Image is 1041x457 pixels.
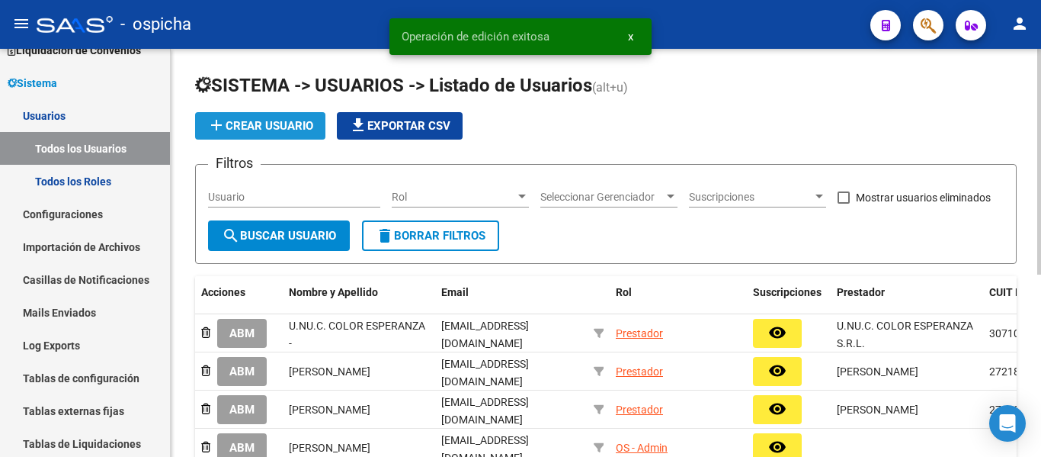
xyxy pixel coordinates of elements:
[837,286,885,298] span: Prestador
[120,8,191,41] span: - ospicha
[616,286,632,298] span: Rol
[856,188,991,207] span: Mostrar usuarios eliminados
[289,404,370,416] span: [PERSON_NAME]
[837,320,973,349] span: U.NU.C. COLOR ESPERANZA S.R.L.
[628,30,633,43] span: x
[217,319,267,347] button: ABM
[195,75,592,96] span: SISTEMA -> USUARIOS -> Listado de Usuarios
[207,116,226,134] mat-icon: add
[195,276,283,327] datatable-header-cell: Acciones
[837,365,918,378] span: [PERSON_NAME]
[337,112,463,140] button: Exportar CSV
[217,357,267,385] button: ABM
[195,112,325,140] button: Crear Usuario
[441,358,529,388] span: [EMAIL_ADDRESS][DOMAIN_NAME]
[402,29,549,44] span: Operación de edición exitosa
[768,323,786,342] mat-icon: remove_red_eye
[837,404,918,416] span: [PERSON_NAME]
[441,396,529,426] span: [EMAIL_ADDRESS][DOMAIN_NAME]
[616,23,645,50] button: x
[616,325,663,343] div: Prestador
[8,75,57,92] span: Sistema
[616,439,668,457] div: OS - Admin
[441,286,469,298] span: Email
[12,14,30,33] mat-icon: menu
[201,286,245,298] span: Acciones
[768,400,786,418] mat-icon: remove_red_eye
[289,320,425,349] span: U.NU.C. COLOR ESPERANZA -
[362,220,499,251] button: Borrar Filtros
[753,286,822,298] span: Suscripciones
[689,191,812,204] span: Suscripciones
[376,229,485,243] span: Borrar Filtros
[616,401,663,419] div: Prestador
[229,404,255,417] span: ABM
[989,405,1026,442] div: Open Intercom Messenger
[229,365,255,379] span: ABM
[831,276,983,327] datatable-header-cell: Prestador
[208,220,350,251] button: Buscar Usuario
[208,153,261,174] h3: Filtros
[435,276,588,327] datatable-header-cell: Email
[217,395,267,423] button: ABM
[616,363,663,381] div: Prestador
[349,116,367,134] mat-icon: file_download
[8,42,141,59] span: Liquidación de Convenios
[768,438,786,456] mat-icon: remove_red_eye
[222,227,240,245] mat-icon: search
[592,80,628,95] span: (alt+u)
[540,191,664,204] span: Seleccionar Gerenciador
[441,320,529,349] span: [EMAIL_ADDRESS][DOMAIN_NAME]
[747,276,831,327] datatable-header-cell: Suscripciones
[289,286,378,298] span: Nombre y Apellido
[349,119,450,133] span: Exportar CSV
[376,227,394,245] mat-icon: delete
[289,442,370,454] span: [PERSON_NAME]
[229,327,255,341] span: ABM
[229,442,255,455] span: ABM
[768,362,786,380] mat-icon: remove_red_eye
[392,191,515,204] span: Rol
[1011,14,1029,33] mat-icon: person
[207,119,313,133] span: Crear Usuario
[222,229,336,243] span: Buscar Usuario
[289,365,370,378] span: [PERSON_NAME]
[610,276,747,327] datatable-header-cell: Rol
[283,276,435,327] datatable-header-cell: Nombre y Apellido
